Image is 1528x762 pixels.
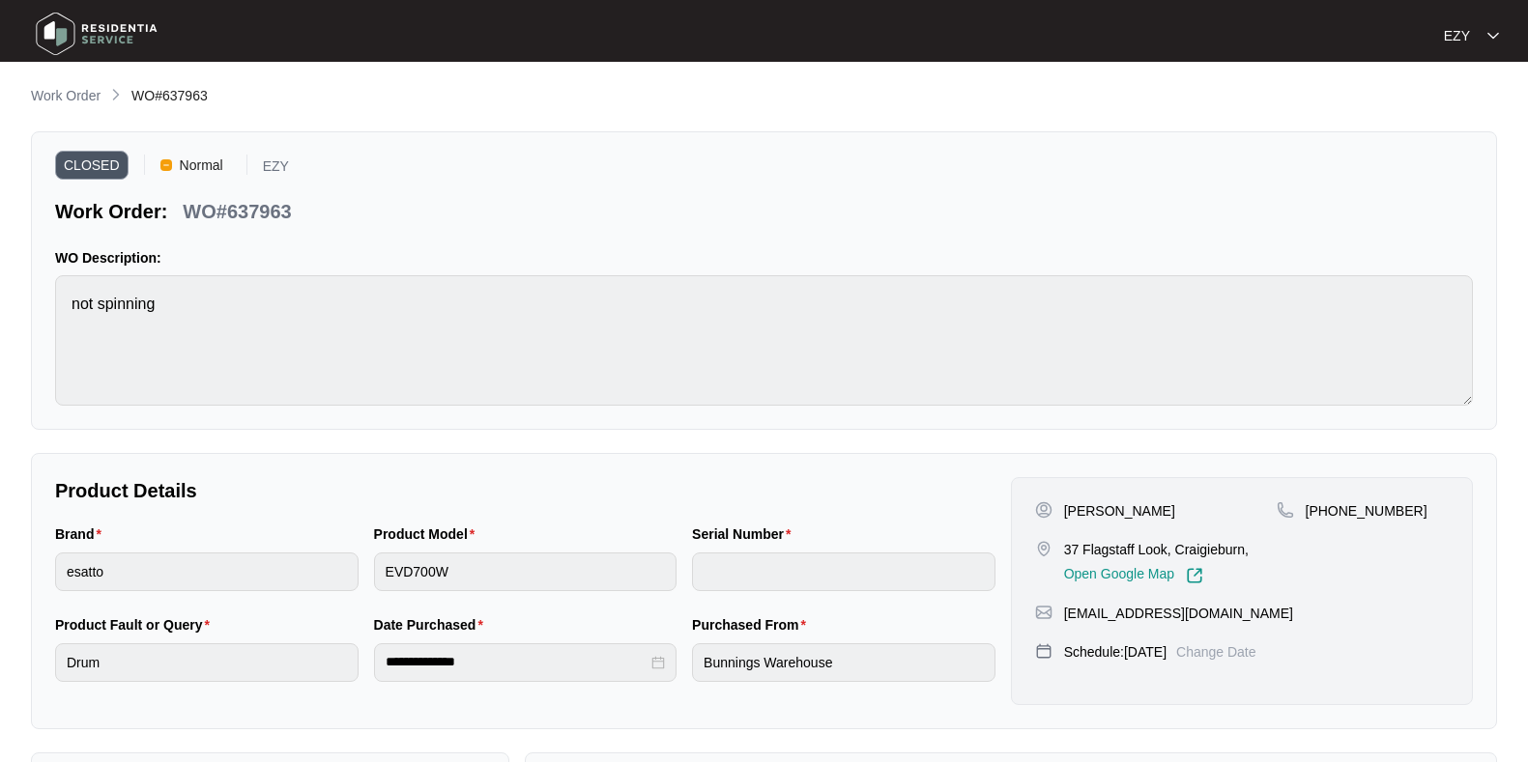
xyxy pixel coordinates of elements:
textarea: not spinning [55,275,1473,406]
p: WO Description: [55,248,1473,268]
input: Product Fault or Query [55,643,359,682]
p: EZY [1444,26,1470,45]
span: CLOSED [55,151,129,180]
p: Work Order: [55,198,167,225]
input: Product Model [374,552,678,591]
p: WO#637963 [183,198,291,225]
input: Brand [55,552,359,591]
label: Brand [55,524,109,544]
label: Product Model [374,524,483,544]
img: dropdown arrow [1487,31,1499,41]
a: Work Order [27,86,104,107]
p: [PERSON_NAME] [1064,501,1175,521]
input: Serial Number [692,552,995,591]
input: Purchased From [692,643,995,682]
img: Vercel Logo [160,159,172,171]
p: Product Details [55,477,995,504]
span: Normal [172,151,231,180]
img: map-pin [1035,540,1052,557]
img: map-pin [1035,642,1052,660]
a: Open Google Map [1064,567,1203,584]
p: 37 Flagstaff Look, Craigieburn, [1064,540,1249,559]
label: Serial Number [692,524,798,544]
p: Schedule: [DATE] [1064,642,1167,662]
img: user-pin [1035,501,1052,519]
img: Link-External [1186,567,1203,584]
p: Work Order [31,86,101,105]
span: WO#637963 [131,88,208,103]
img: map-pin [1035,604,1052,621]
img: chevron-right [108,87,124,102]
p: Change Date [1176,642,1256,662]
img: map-pin [1277,501,1294,519]
p: EZY [263,159,289,180]
p: [EMAIL_ADDRESS][DOMAIN_NAME] [1064,604,1293,623]
p: [PHONE_NUMBER] [1306,501,1427,521]
input: Date Purchased [386,652,649,672]
label: Date Purchased [374,615,491,635]
img: residentia service logo [29,5,164,63]
label: Purchased From [692,615,814,635]
label: Product Fault or Query [55,615,217,635]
